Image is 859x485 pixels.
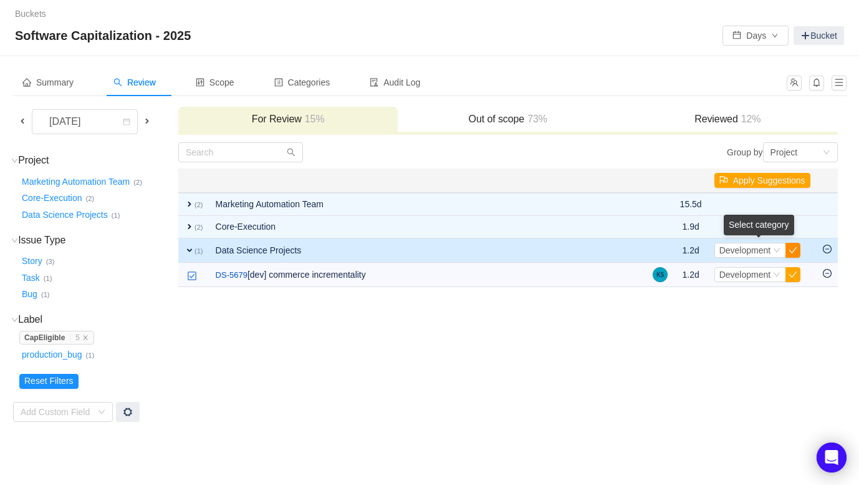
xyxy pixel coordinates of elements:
[823,245,832,253] i: icon: minus-circle
[185,113,392,125] h3: For Review
[773,271,780,280] i: icon: down
[274,77,330,87] span: Categories
[24,333,65,342] strong: CapEligible
[624,113,832,125] h3: Reviewed
[133,179,142,186] small: (2)
[11,316,18,323] i: icon: down
[21,406,92,418] div: Add Custom Field
[194,201,203,208] small: (2)
[653,267,668,282] img: KS
[508,142,838,162] div: Group by
[794,26,844,45] a: Bucket
[817,443,847,473] div: Open Intercom Messenger
[46,258,55,265] small: (3)
[209,263,646,287] td: [dev] commerce incrementality
[187,271,197,281] img: 10318
[98,408,105,417] i: icon: down
[113,77,156,87] span: Review
[370,78,378,87] i: icon: audit
[22,78,31,87] i: icon: home
[404,113,612,125] h3: Out of scope
[714,173,810,188] button: icon: flagApply Suggestions
[724,215,794,235] div: Select category
[75,333,80,342] span: 5
[11,237,18,244] i: icon: down
[86,195,95,202] small: (2)
[19,154,177,167] h3: Project
[44,275,52,282] small: (1)
[194,247,203,255] small: (1)
[19,189,86,208] button: Core-Execution
[823,149,830,157] i: icon: down
[209,216,646,238] td: Core-Execution
[785,267,800,282] button: icon: check
[196,77,234,87] span: Scope
[185,222,194,232] span: expand
[674,216,708,238] td: 1.9d
[112,212,120,219] small: (1)
[15,26,198,46] span: Software Capitalization - 2025
[19,374,79,389] button: Reset Filters
[719,245,771,255] span: Development
[86,351,95,359] small: (1)
[738,114,761,124] span: 12%
[722,26,789,46] button: icon: calendarDaysicon: down
[773,247,780,255] i: icon: down
[674,263,708,287] td: 1.2d
[19,172,133,192] button: Marketing Automation Team
[22,77,74,87] span: Summary
[823,269,832,278] i: icon: minus-circle
[274,78,283,87] i: icon: profile
[11,157,18,164] i: icon: down
[194,223,203,231] small: (2)
[82,335,89,341] i: icon: close
[674,238,708,263] td: 1.2d
[770,143,798,162] div: Project
[209,193,646,216] td: Marketing Automation Team
[719,270,771,280] span: Development
[19,252,46,272] button: Story
[185,199,194,209] span: expand
[19,268,44,288] button: Task
[302,114,325,124] span: 15%
[287,148,295,157] i: icon: search
[178,142,303,162] input: Search
[209,238,646,263] td: Data Science Projects
[39,110,93,134] div: [DATE]
[41,291,50,298] small: (1)
[809,76,824,91] button: icon: bell
[123,118,130,127] i: icon: calendar
[19,285,41,305] button: Bug
[832,76,847,91] button: icon: menu
[370,77,420,87] span: Audit Log
[196,78,204,87] i: icon: control
[113,78,122,87] i: icon: search
[674,193,708,216] td: 15.5d
[216,269,247,282] a: DS-5679
[19,234,177,247] h3: Issue Type
[19,313,177,326] h3: Label
[19,345,86,365] button: production_bug
[185,245,194,255] span: expand
[15,9,46,19] a: Buckets
[524,114,547,124] span: 73%
[785,243,800,258] button: icon: check
[19,205,112,225] button: Data Science Projects
[787,76,802,91] button: icon: team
